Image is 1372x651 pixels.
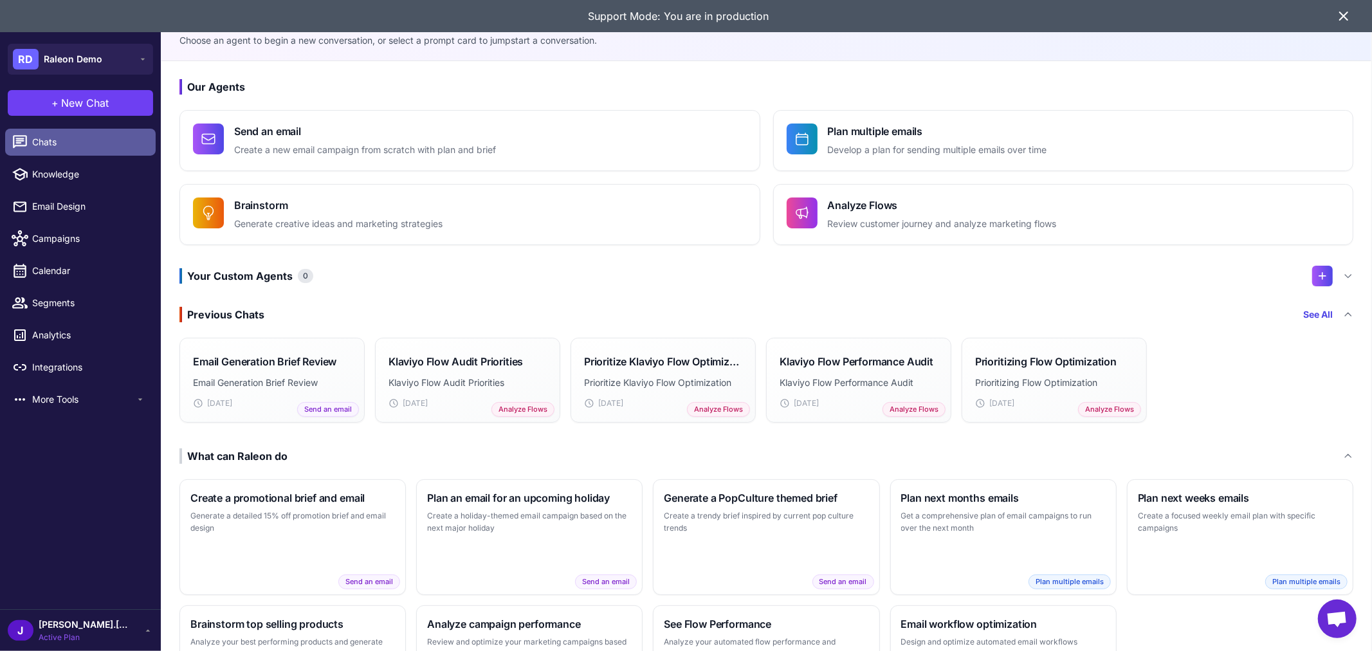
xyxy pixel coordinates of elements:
[664,490,868,506] h3: Generate a PopCulture themed brief
[1029,574,1111,589] span: Plan multiple emails
[32,199,145,214] span: Email Design
[190,509,395,535] p: Generate a detailed 15% off promotion brief and email design
[427,616,632,632] h3: Analyze campaign performance
[1138,509,1342,535] p: Create a focused weekly email plan with specific campaigns
[5,257,156,284] a: Calendar
[1127,479,1353,595] button: Plan next weeks emailsCreate a focused weekly email plan with specific campaignsPlan multiple emails
[179,479,406,595] button: Create a promotional brief and emailGenerate a detailed 15% off promotion brief and email designS...
[44,52,102,66] span: Raleon Demo
[32,328,145,342] span: Analytics
[39,632,129,643] span: Active Plan
[297,402,359,417] span: Send an email
[1138,490,1342,506] h3: Plan next weeks emails
[32,232,145,246] span: Campaigns
[193,398,351,409] div: [DATE]
[5,354,156,381] a: Integrations
[584,354,742,369] h3: Prioritize Klaviyo Flow Optimization
[687,402,750,417] span: Analyze Flows
[883,402,946,417] span: Analyze Flows
[780,398,938,409] div: [DATE]
[664,616,868,632] h3: See Flow Performance
[575,574,637,589] span: Send an email
[491,402,554,417] span: Analyze Flows
[8,620,33,641] div: J
[828,124,1047,139] h4: Plan multiple emails
[389,398,547,409] div: [DATE]
[5,322,156,349] a: Analytics
[32,392,135,407] span: More Tools
[179,110,760,171] button: Send an emailCreate a new email campaign from scratch with plan and brief
[234,143,496,158] p: Create a new email campaign from scratch with plan and brief
[427,509,632,535] p: Create a holiday-themed email campaign based on the next major holiday
[975,376,1133,390] p: Prioritizing Flow Optimization
[190,616,395,632] h3: Brainstorm top selling products
[5,289,156,316] a: Segments
[338,574,400,589] span: Send an email
[179,184,760,245] button: BrainstormGenerate creative ideas and marketing strategies
[8,44,153,75] button: RDRaleon Demo
[5,129,156,156] a: Chats
[179,307,264,322] div: Previous Chats
[901,490,1106,506] h3: Plan next months emails
[890,479,1117,595] button: Plan next months emailsGet a comprehensive plan of email campaigns to run over the next monthPlan...
[773,184,1354,245] button: Analyze FlowsReview customer journey and analyze marketing flows
[39,618,129,632] span: [PERSON_NAME].[PERSON_NAME]
[179,268,313,284] h3: Your Custom Agents
[1265,574,1348,589] span: Plan multiple emails
[780,376,938,390] p: Klaviyo Flow Performance Audit
[664,509,868,535] p: Create a trendy brief inspired by current pop culture trends
[901,509,1106,535] p: Get a comprehensive plan of email campaigns to run over the next month
[901,616,1106,632] h3: Email workflow optimization
[1078,402,1141,417] span: Analyze Flows
[828,197,1057,213] h4: Analyze Flows
[1318,600,1357,638] div: Open chat
[193,376,351,390] p: Email Generation Brief Review
[179,448,288,464] div: What can Raleon do
[52,95,59,111] span: +
[427,490,632,506] h3: Plan an email for an upcoming holiday
[828,217,1057,232] p: Review customer journey and analyze marketing flows
[234,217,443,232] p: Generate creative ideas and marketing strategies
[812,574,874,589] span: Send an email
[32,296,145,310] span: Segments
[32,167,145,181] span: Knowledge
[389,354,523,369] h3: Klaviyo Flow Audit Priorities
[653,479,879,595] button: Generate a PopCulture themed briefCreate a trendy brief inspired by current pop culture trendsSen...
[298,269,313,283] span: 0
[179,33,1353,48] p: Choose an agent to begin a new conversation, or select a prompt card to jumpstart a conversation.
[179,79,1353,95] h3: Our Agents
[5,193,156,220] a: Email Design
[584,398,742,409] div: [DATE]
[13,49,39,69] div: RD
[389,376,547,390] p: Klaviyo Flow Audit Priorities
[1303,307,1333,322] a: See All
[828,143,1047,158] p: Develop a plan for sending multiple emails over time
[234,197,443,213] h4: Brainstorm
[5,161,156,188] a: Knowledge
[32,264,145,278] span: Calendar
[416,479,643,595] button: Plan an email for an upcoming holidayCreate a holiday-themed email campaign based on the next maj...
[234,124,496,139] h4: Send an email
[975,354,1117,369] h3: Prioritizing Flow Optimization
[8,90,153,116] button: +New Chat
[584,376,742,390] p: Prioritize Klaviyo Flow Optimization
[773,110,1354,171] button: Plan multiple emailsDevelop a plan for sending multiple emails over time
[32,360,145,374] span: Integrations
[62,95,109,111] span: New Chat
[193,354,336,369] h3: Email Generation Brief Review
[975,398,1133,409] div: [DATE]
[190,490,395,506] h3: Create a promotional brief and email
[32,135,145,149] span: Chats
[780,354,933,369] h3: Klaviyo Flow Performance Audit
[5,225,156,252] a: Campaigns
[901,636,1106,648] p: Design and optimize automated email workflows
